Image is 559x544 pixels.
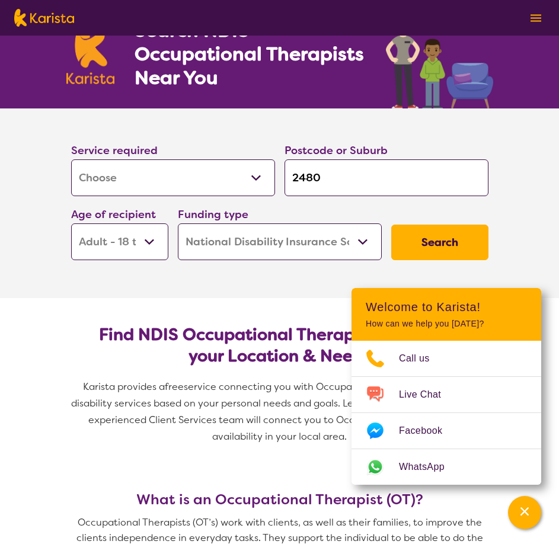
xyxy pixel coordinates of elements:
h2: Find NDIS Occupational Therapists based on your Location & Needs [81,324,479,367]
button: Channel Menu [508,496,541,529]
h2: Welcome to Karista! [366,300,527,314]
button: Search [391,225,488,260]
img: Karista logo [66,20,115,84]
label: Age of recipient [71,207,156,222]
span: Facebook [399,422,456,440]
h3: What is an Occupational Therapist (OT)? [66,491,493,508]
span: Live Chat [399,386,455,404]
span: service connecting you with Occupational Therapists and other disability services based on your p... [71,380,491,443]
span: free [165,380,184,393]
label: Service required [71,143,158,158]
input: Type [285,159,488,196]
span: Call us [399,350,444,367]
img: Karista logo [14,9,74,27]
label: Postcode or Suburb [285,143,388,158]
img: occupational-therapy [386,5,493,108]
label: Funding type [178,207,248,222]
p: How can we help you [DATE]? [366,319,527,329]
ul: Choose channel [352,341,541,485]
a: Web link opens in a new tab. [352,449,541,485]
div: Channel Menu [352,288,541,485]
img: menu [531,14,541,22]
h1: Search NDIS Occupational Therapists Near You [135,18,365,89]
span: WhatsApp [399,458,459,476]
span: Karista provides a [83,380,165,393]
